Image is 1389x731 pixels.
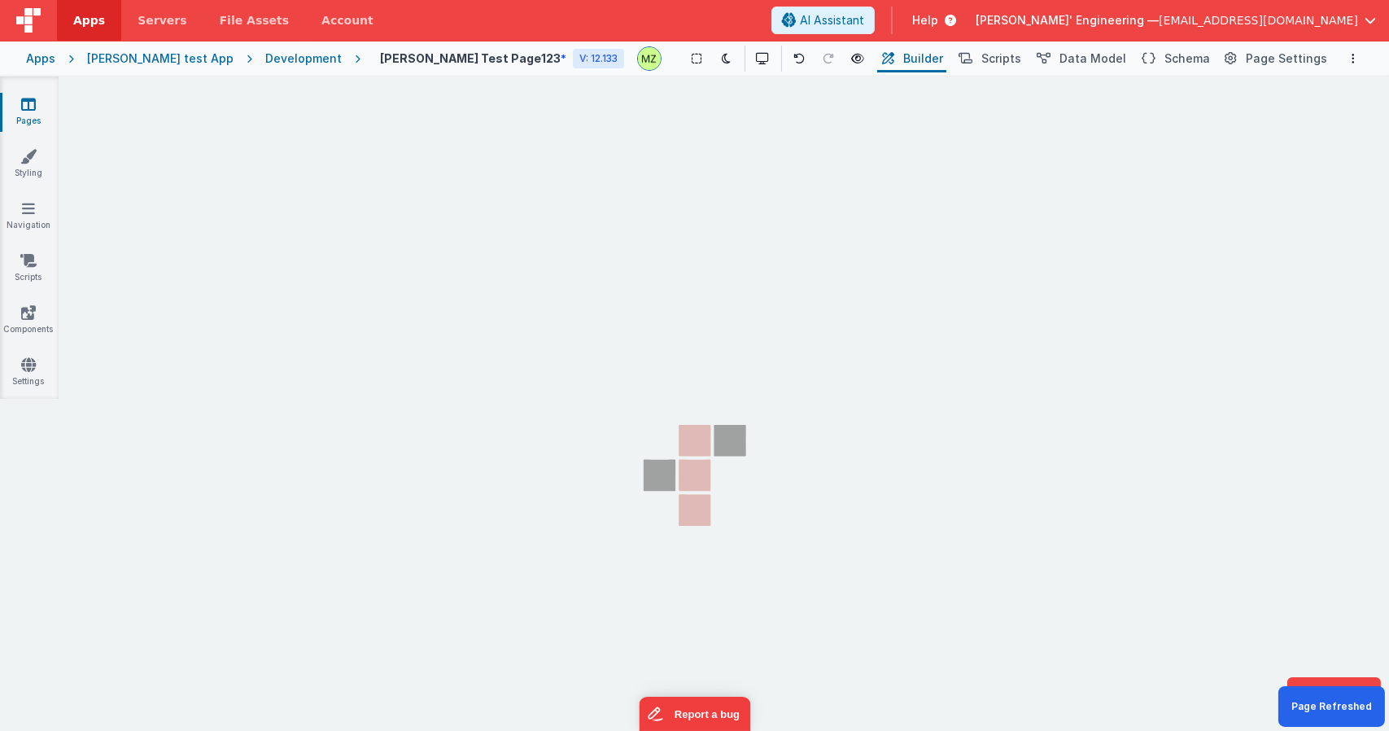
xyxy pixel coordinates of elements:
button: Builder [877,45,946,72]
span: [PERSON_NAME]' Engineering — [976,12,1159,28]
img: e6f0a7b3287e646a671e5b5b3f58e766 [638,47,661,70]
div: V: 12.133 [573,49,624,68]
button: Schema [1136,45,1213,72]
div: [PERSON_NAME] test App [87,50,234,67]
iframe: Marker.io feedback button [639,697,750,731]
span: Apps [73,12,105,28]
span: Schema [1164,50,1210,67]
button: Scripts [953,45,1024,72]
button: Page Settings [1220,45,1330,72]
span: Servers [138,12,186,28]
span: Page Settings [1246,50,1327,67]
span: Scripts [981,50,1021,67]
span: [EMAIL_ADDRESS][DOMAIN_NAME] [1159,12,1358,28]
button: AI Assistant [771,7,875,34]
span: File Assets [220,12,290,28]
div: Apps [26,50,55,67]
button: [PERSON_NAME]' Engineering — [EMAIL_ADDRESS][DOMAIN_NAME] [976,12,1376,28]
button: Data Model [1031,45,1129,72]
h4: [PERSON_NAME] Test Page123 [380,52,561,64]
button: Options [1343,49,1363,68]
span: Builder [903,50,943,67]
span: Help [912,12,938,28]
span: AI Assistant [800,12,864,28]
div: Development [265,50,342,67]
span: Data Model [1059,50,1126,67]
button: Dev Tools [1287,677,1381,707]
